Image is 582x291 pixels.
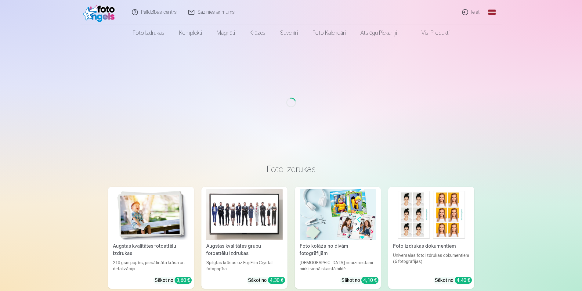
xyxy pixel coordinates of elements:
[155,277,192,284] div: Sākot no
[404,24,457,41] a: Visi produkti
[175,277,192,284] div: 3,60 €
[110,260,192,272] div: 210 gsm papīrs, piesātināta krāsa un detalizācija
[83,2,118,22] img: /fa1
[305,24,353,41] a: Foto kalendāri
[435,277,472,284] div: Sākot no
[297,242,378,257] div: Foto kolāža no divām fotogrāfijām
[273,24,305,41] a: Suvenīri
[113,189,189,240] img: Augstas kvalitātes fotoattēlu izdrukas
[201,187,287,289] a: Augstas kvalitātes grupu fotoattēlu izdrukasAugstas kvalitātes grupu fotoattēlu izdrukasSpilgtas ...
[391,242,472,250] div: Foto izdrukas dokumentiem
[108,187,194,289] a: Augstas kvalitātes fotoattēlu izdrukasAugstas kvalitātes fotoattēlu izdrukas210 gsm papīrs, piesā...
[204,260,285,272] div: Spilgtas krāsas uz Fuji Film Crystal fotopapīra
[300,189,376,240] img: Foto kolāža no divām fotogrāfijām
[342,277,378,284] div: Sākot no
[295,187,381,289] a: Foto kolāža no divām fotogrāfijāmFoto kolāža no divām fotogrāfijām[DEMOGRAPHIC_DATA] neaizmirstam...
[455,277,472,284] div: 4,40 €
[393,189,469,240] img: Foto izdrukas dokumentiem
[361,277,378,284] div: 4,10 €
[248,277,285,284] div: Sākot no
[268,277,285,284] div: 4,30 €
[391,252,472,272] div: Universālas foto izdrukas dokumentiem (6 fotogrāfijas)
[125,24,172,41] a: Foto izdrukas
[204,242,285,257] div: Augstas kvalitātes grupu fotoattēlu izdrukas
[242,24,273,41] a: Krūzes
[388,187,474,289] a: Foto izdrukas dokumentiemFoto izdrukas dokumentiemUniversālas foto izdrukas dokumentiem (6 fotogr...
[172,24,209,41] a: Komplekti
[110,242,192,257] div: Augstas kvalitātes fotoattēlu izdrukas
[206,189,283,240] img: Augstas kvalitātes grupu fotoattēlu izdrukas
[113,163,469,174] h3: Foto izdrukas
[297,260,378,272] div: [DEMOGRAPHIC_DATA] neaizmirstami mirkļi vienā skaistā bildē
[353,24,404,41] a: Atslēgu piekariņi
[209,24,242,41] a: Magnēti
